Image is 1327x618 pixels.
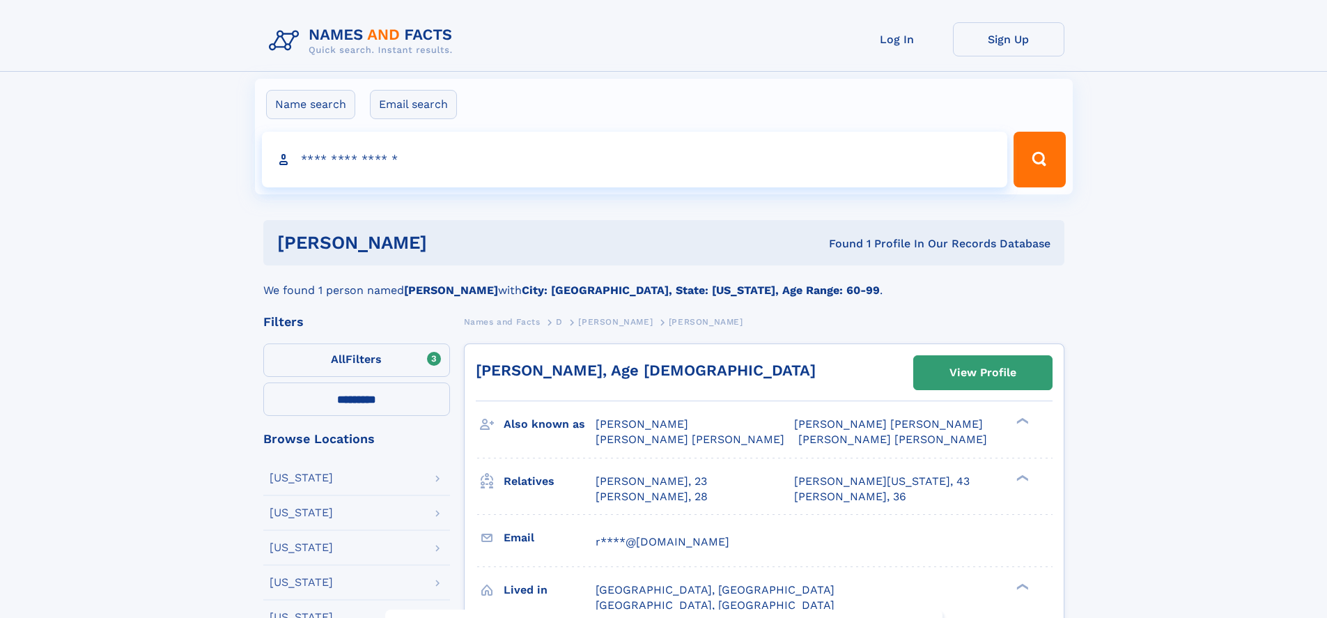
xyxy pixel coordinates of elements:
[1014,132,1065,187] button: Search Button
[596,598,835,612] span: [GEOGRAPHIC_DATA], [GEOGRAPHIC_DATA]
[578,317,653,327] span: [PERSON_NAME]
[953,22,1064,56] a: Sign Up
[270,542,333,553] div: [US_STATE]
[504,526,596,550] h3: Email
[596,489,708,504] a: [PERSON_NAME], 28
[270,577,333,588] div: [US_STATE]
[596,583,835,596] span: [GEOGRAPHIC_DATA], [GEOGRAPHIC_DATA]
[263,433,450,445] div: Browse Locations
[263,343,450,377] label: Filters
[522,284,880,297] b: City: [GEOGRAPHIC_DATA], State: [US_STATE], Age Range: 60-99
[331,353,346,366] span: All
[262,132,1008,187] input: search input
[949,357,1016,389] div: View Profile
[270,507,333,518] div: [US_STATE]
[794,417,983,431] span: [PERSON_NAME] [PERSON_NAME]
[464,313,541,330] a: Names and Facts
[596,474,707,489] a: [PERSON_NAME], 23
[1013,417,1030,426] div: ❯
[596,417,688,431] span: [PERSON_NAME]
[1013,582,1030,591] div: ❯
[669,317,743,327] span: [PERSON_NAME]
[504,578,596,602] h3: Lived in
[263,316,450,328] div: Filters
[914,356,1052,389] a: View Profile
[263,22,464,60] img: Logo Names and Facts
[404,284,498,297] b: [PERSON_NAME]
[504,412,596,436] h3: Also known as
[794,474,970,489] a: [PERSON_NAME][US_STATE], 43
[628,236,1050,252] div: Found 1 Profile In Our Records Database
[263,265,1064,299] div: We found 1 person named with .
[798,433,987,446] span: [PERSON_NAME] [PERSON_NAME]
[1013,473,1030,482] div: ❯
[556,317,563,327] span: D
[370,90,457,119] label: Email search
[277,234,628,252] h1: [PERSON_NAME]
[841,22,953,56] a: Log In
[504,470,596,493] h3: Relatives
[476,362,816,379] a: [PERSON_NAME], Age [DEMOGRAPHIC_DATA]
[270,472,333,484] div: [US_STATE]
[266,90,355,119] label: Name search
[794,489,906,504] a: [PERSON_NAME], 36
[556,313,563,330] a: D
[578,313,653,330] a: [PERSON_NAME]
[596,433,784,446] span: [PERSON_NAME] [PERSON_NAME]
